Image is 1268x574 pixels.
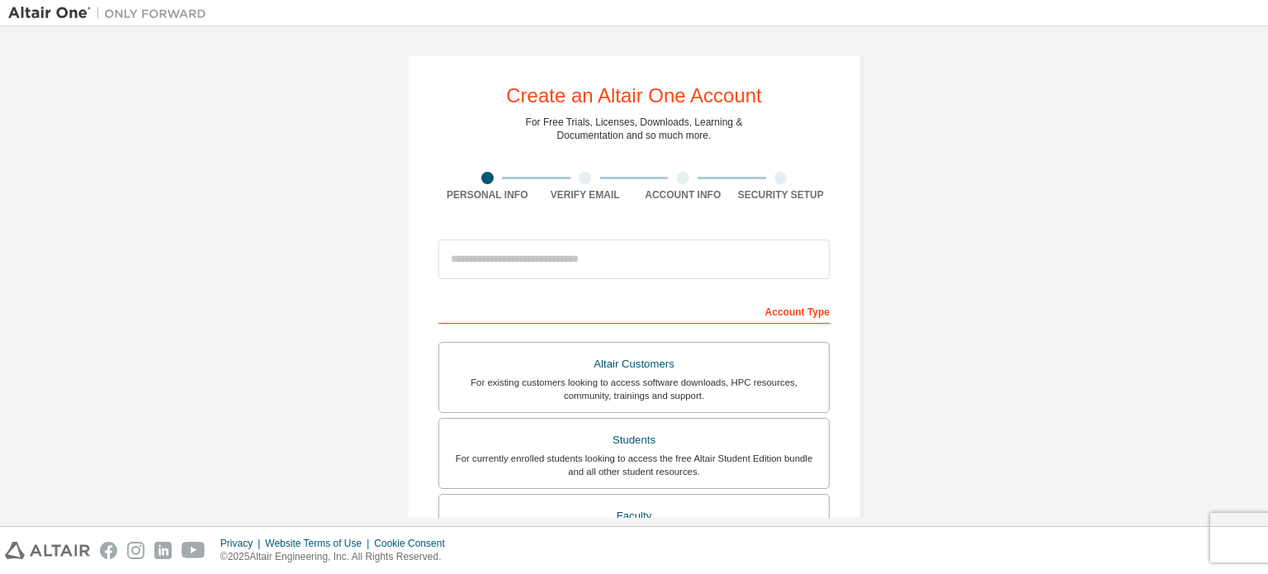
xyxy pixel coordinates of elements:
div: Security Setup [732,188,830,202]
img: linkedin.svg [154,542,172,559]
div: For Free Trials, Licenses, Downloads, Learning & Documentation and so much more. [526,116,743,142]
img: facebook.svg [100,542,117,559]
img: Altair One [8,5,215,21]
img: youtube.svg [182,542,206,559]
img: instagram.svg [127,542,144,559]
div: Cookie Consent [374,537,454,550]
div: Privacy [220,537,265,550]
div: Account Info [634,188,732,202]
img: altair_logo.svg [5,542,90,559]
div: For existing customers looking to access software downloads, HPC resources, community, trainings ... [449,376,819,402]
div: Account Type [438,297,830,324]
div: Altair Customers [449,353,819,376]
div: For currently enrolled students looking to access the free Altair Student Edition bundle and all ... [449,452,819,478]
div: Personal Info [438,188,537,202]
p: © 2025 Altair Engineering, Inc. All Rights Reserved. [220,550,455,564]
div: Verify Email [537,188,635,202]
div: Create an Altair One Account [506,86,762,106]
div: Faculty [449,505,819,528]
div: Website Terms of Use [265,537,374,550]
div: Students [449,429,819,452]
